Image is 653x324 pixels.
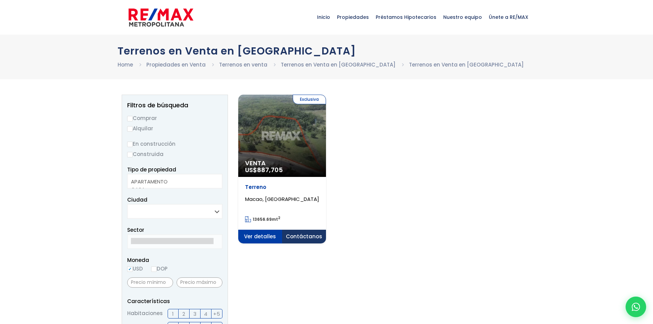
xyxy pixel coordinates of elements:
span: Contáctanos [282,230,326,243]
span: 1 [172,310,174,318]
label: Comprar [127,114,222,122]
option: APARTAMENTO [131,178,214,185]
a: Terrenos en venta [219,61,267,68]
input: Alquilar [127,126,133,132]
input: DOP [151,266,157,272]
a: Home [118,61,133,68]
span: 13656.69 [253,216,272,222]
span: Macao, [GEOGRAPHIC_DATA] [245,195,319,203]
span: Inicio [314,7,334,27]
sup: 2 [278,215,280,220]
label: En construcción [127,140,222,148]
span: Moneda [127,256,222,264]
p: Características [127,297,222,305]
span: Ciudad [127,196,147,203]
a: Terrenos en Venta en [GEOGRAPHIC_DATA] [281,61,396,68]
input: Precio máximo [177,277,222,288]
span: Nuestro equipo [440,7,485,27]
span: Habitaciones [127,309,163,319]
span: Ver detalles [238,230,282,243]
h2: Filtros de búsqueda [127,102,222,109]
p: Terreno [245,184,319,191]
img: remax-metropolitana-logo [129,7,193,28]
a: Propiedades en Venta [146,61,206,68]
span: Únete a RE/MAX [485,7,532,27]
input: Construida [127,152,133,157]
span: Propiedades [334,7,372,27]
span: Tipo de propiedad [127,166,176,173]
input: En construcción [127,142,133,147]
span: 4 [204,310,207,318]
label: Alquilar [127,124,222,133]
span: 887,705 [257,166,283,174]
input: Comprar [127,116,133,121]
span: 2 [182,310,185,318]
h1: Terrenos en Venta en [GEOGRAPHIC_DATA] [118,45,536,57]
span: Venta [245,160,319,167]
span: US$ [245,166,283,174]
span: mt [245,216,280,222]
label: DOP [151,264,168,273]
label: USD [127,264,143,273]
input: Precio mínimo [127,277,173,288]
span: Sector [127,226,144,233]
a: Exclusiva Venta US$887,705 Terreno Macao, [GEOGRAPHIC_DATA] 13656.69mt2 Ver detalles Contáctanos [238,95,326,243]
a: Terrenos en Venta en [GEOGRAPHIC_DATA] [409,61,524,68]
input: USD [127,266,133,272]
option: CASA [131,185,214,193]
span: Préstamos Hipotecarios [372,7,440,27]
span: +5 [213,310,220,318]
span: Exclusiva [293,95,326,104]
label: Construida [127,150,222,158]
span: 3 [193,310,196,318]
